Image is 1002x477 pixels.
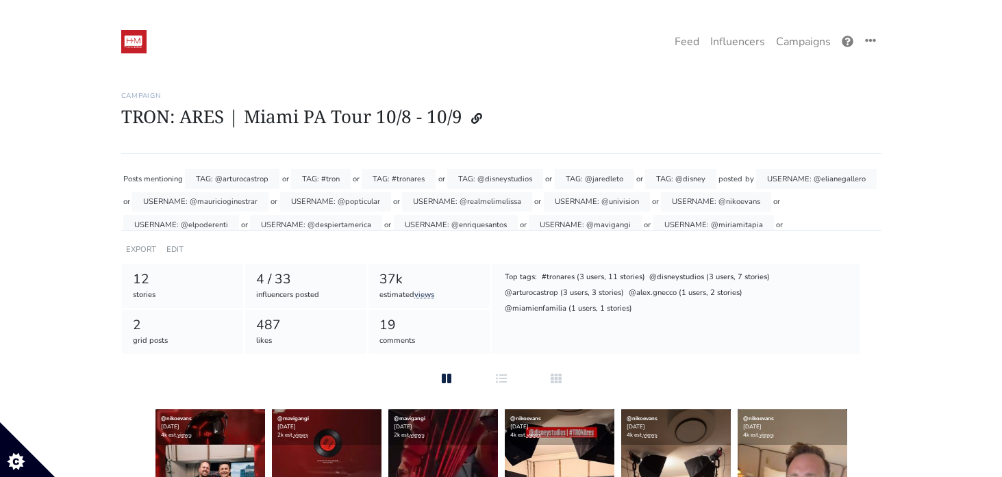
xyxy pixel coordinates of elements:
[402,192,532,212] div: USERNAME: @realmelimelissa
[294,431,308,439] a: views
[652,192,659,212] div: or
[534,192,541,212] div: or
[771,28,836,55] a: Campaigns
[643,431,657,439] a: views
[121,30,147,53] img: 19:52:48_1547236368
[745,169,754,189] div: by
[121,105,881,131] h1: TRON: ARES | Miami PA Tour 10/8 - 10/9
[256,270,355,289] div: 4 / 33
[272,409,381,445] div: [DATE] 2k est.
[627,287,743,300] div: @alex.gnecco (1 users, 2 stories)
[661,192,771,212] div: USERNAME: @nikoevans
[504,271,538,285] div: Top tags:
[414,289,434,300] a: views
[362,169,436,189] div: TAG: #tronares
[555,169,634,189] div: TAG: @jaredleto
[394,415,425,422] a: @mavigangi
[379,289,479,301] div: estimated
[177,431,192,439] a: views
[280,192,391,212] div: USERNAME: @popticular
[504,302,634,316] div: @miamienfamilia (1 users, 1 stories)
[504,287,625,300] div: @arturocastrop (3 users, 3 stories)
[250,215,382,235] div: USERNAME: @despiertamerica
[669,28,705,55] a: Feed
[756,169,877,189] div: USERNAME: @elianegallero
[353,169,360,189] div: or
[447,169,543,189] div: TAG: @disneystudios
[653,215,774,235] div: USERNAME: @miriamitapia
[144,169,183,189] div: mentioning
[133,289,232,301] div: stories
[271,192,277,212] div: or
[256,315,355,335] div: 487
[627,415,657,422] a: @nikoevans
[636,169,643,189] div: or
[648,271,771,285] div: @disneystudios (3 users, 7 stories)
[529,215,642,235] div: USERNAME: @mavigangi
[388,409,498,445] div: [DATE] 2k est.
[379,315,479,335] div: 19
[123,192,130,212] div: or
[410,431,425,439] a: views
[123,169,142,189] div: Posts
[379,270,479,289] div: 37k
[379,335,479,347] div: comments
[121,92,881,100] h6: Campaign
[510,415,541,422] a: @nikoevans
[718,169,742,189] div: posted
[277,415,309,422] a: @mavigangi
[132,192,268,212] div: USERNAME: @mauricioginestrar
[123,215,239,235] div: USERNAME: @elpoderenti
[126,244,156,255] a: EXPORT
[705,28,771,55] a: Influencers
[133,270,232,289] div: 12
[161,415,192,422] a: @nikoevans
[133,315,232,335] div: 2
[133,335,232,347] div: grid posts
[394,215,518,235] div: USERNAME: @enriquesantos
[645,169,716,189] div: TAG: @disney
[155,409,265,445] div: [DATE] 4k est.
[621,409,731,445] div: [DATE] 4k est.
[544,192,650,212] div: USERNAME: @univision
[540,271,646,285] div: #tronares (3 users, 11 stories)
[291,169,351,189] div: TAG: #tron
[760,431,774,439] a: views
[166,244,184,255] a: EDIT
[520,215,527,235] div: or
[384,215,391,235] div: or
[241,215,248,235] div: or
[545,169,552,189] div: or
[256,335,355,347] div: likes
[527,431,541,439] a: views
[773,192,780,212] div: or
[282,169,289,189] div: or
[505,409,614,445] div: [DATE] 4k est.
[393,192,400,212] div: or
[738,409,847,445] div: [DATE] 4k est.
[743,415,774,422] a: @nikoevans
[185,169,279,189] div: TAG: @arturocastrop
[438,169,445,189] div: or
[256,289,355,301] div: influencers posted
[644,215,651,235] div: or
[776,215,783,235] div: or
